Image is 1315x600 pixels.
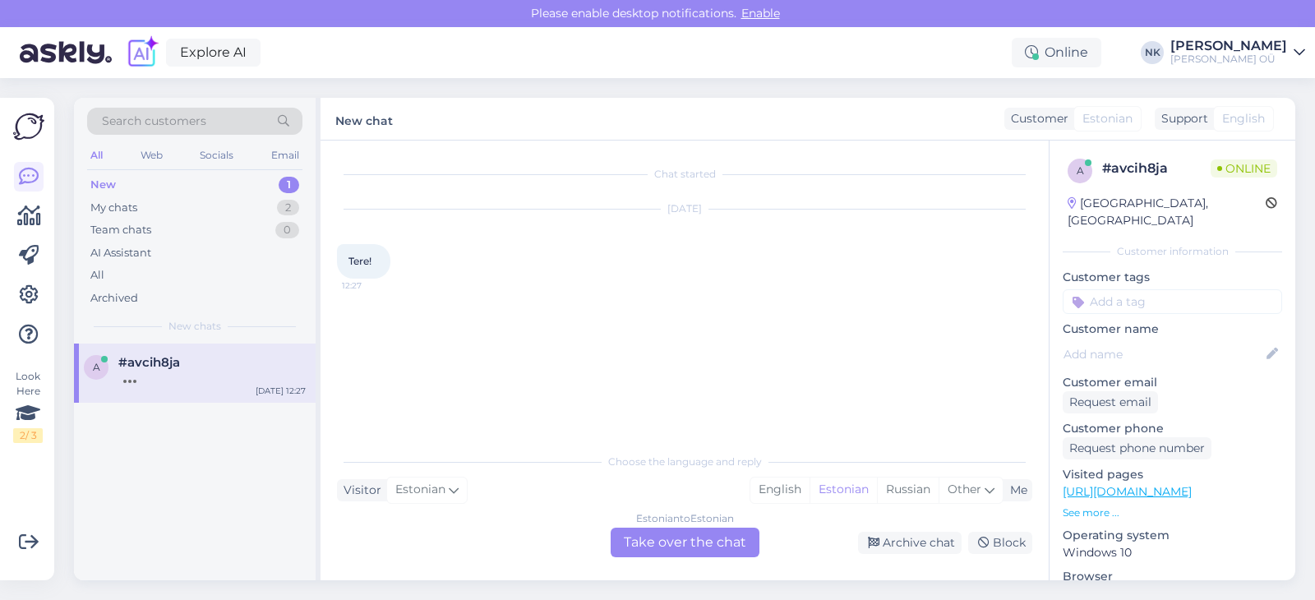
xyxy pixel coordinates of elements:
p: Customer tags [1063,269,1282,286]
div: English [750,478,810,502]
div: [PERSON_NAME] OÜ [1170,53,1287,66]
input: Add name [1064,345,1263,363]
p: Customer name [1063,321,1282,338]
a: Explore AI [166,39,261,67]
input: Add a tag [1063,289,1282,314]
p: Browser [1063,568,1282,585]
div: Archive chat [858,532,962,554]
div: [DATE] [337,201,1032,216]
p: Customer email [1063,374,1282,391]
a: [PERSON_NAME][PERSON_NAME] OÜ [1170,39,1305,66]
div: Block [968,532,1032,554]
span: New chats [168,319,221,334]
div: All [87,145,106,166]
div: Archived [90,290,138,307]
div: Team chats [90,222,151,238]
div: Estonian [810,478,877,502]
div: Web [137,145,166,166]
div: Me [1004,482,1027,499]
span: a [93,361,100,373]
div: Choose the language and reply [337,455,1032,469]
span: Enable [736,6,785,21]
span: #avcih8ja [118,355,180,370]
div: [GEOGRAPHIC_DATA], [GEOGRAPHIC_DATA] [1068,195,1266,229]
div: # avcih8ja [1102,159,1211,178]
div: My chats [90,200,137,216]
img: explore-ai [125,35,159,70]
div: Look Here [13,369,43,443]
div: [DATE] 12:27 [256,385,306,397]
span: Estonian [1082,110,1133,127]
span: English [1222,110,1265,127]
div: AI Assistant [90,245,151,261]
label: New chat [335,108,393,130]
p: See more ... [1063,505,1282,520]
p: Operating system [1063,527,1282,544]
span: Estonian [395,481,445,499]
div: 2 [277,200,299,216]
div: Support [1155,110,1208,127]
div: Customer information [1063,244,1282,259]
a: [URL][DOMAIN_NAME] [1063,484,1192,499]
div: 1 [279,177,299,193]
div: Chat started [337,167,1032,182]
div: Visitor [337,482,381,499]
span: 12:27 [342,279,404,292]
span: Search customers [102,113,206,130]
div: Request phone number [1063,437,1211,459]
span: Online [1211,159,1277,178]
p: Visited pages [1063,466,1282,483]
div: New [90,177,116,193]
p: Customer phone [1063,420,1282,437]
p: Windows 10 [1063,544,1282,561]
span: Other [948,482,981,496]
img: Askly Logo [13,111,44,142]
div: Socials [196,145,237,166]
div: 2 / 3 [13,428,43,443]
span: Tere! [348,255,371,267]
div: Russian [877,478,939,502]
div: Estonian to Estonian [636,511,734,526]
div: Request email [1063,391,1158,413]
div: [PERSON_NAME] [1170,39,1287,53]
div: 0 [275,222,299,238]
div: Customer [1004,110,1068,127]
div: Take over the chat [611,528,759,557]
span: a [1077,164,1084,177]
div: All [90,267,104,284]
div: Email [268,145,302,166]
div: Online [1012,38,1101,67]
div: NK [1141,41,1164,64]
